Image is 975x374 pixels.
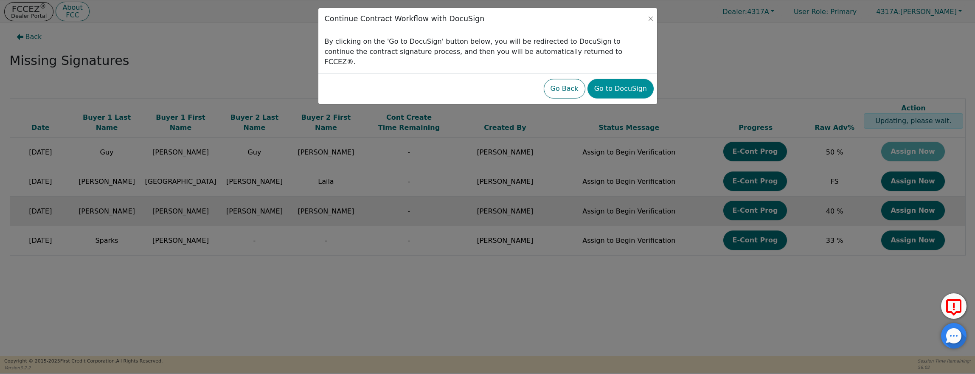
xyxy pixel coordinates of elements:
[325,14,485,23] h3: Continue Contract Workflow with DocuSign
[587,79,654,98] button: Go to DocuSign
[325,37,651,67] p: By clicking on the 'Go to DocuSign' button below, you will be redirected to DocuSign to continue ...
[941,293,967,319] button: Report Error to FCC
[646,14,655,23] button: Close
[544,79,585,98] button: Go Back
